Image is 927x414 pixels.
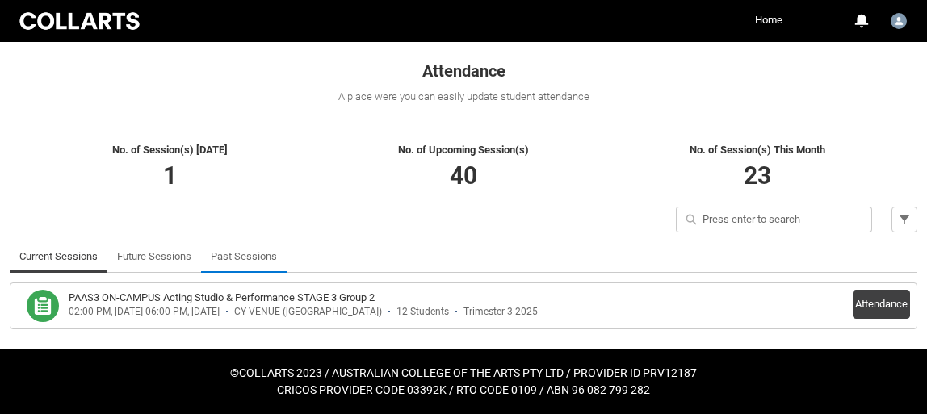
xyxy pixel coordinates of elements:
span: No. of Upcoming Session(s) [398,144,529,156]
a: Future Sessions [117,240,191,273]
a: Past Sessions [211,240,277,273]
span: 23 [744,161,771,190]
span: Attendance [422,61,505,81]
span: No. of Session(s) This Month [690,144,825,156]
div: A place were you can easily update student attendance [10,89,917,105]
input: Press enter to search [676,207,872,232]
li: Current Sessions [10,240,107,273]
div: CY VENUE ([GEOGRAPHIC_DATA]) [234,306,382,318]
div: Trimester 3 2025 [463,306,538,318]
span: No. of Session(s) [DATE] [112,144,228,156]
a: Current Sessions [19,240,98,273]
button: Filter [891,207,917,232]
img: Eva.Morey [891,13,907,29]
li: Future Sessions [107,240,201,273]
h3: PAAS3 ON-CAMPUS Acting Studio & Performance STAGE 3 Group 2 [69,290,375,306]
a: Home [751,8,786,32]
span: 40 [450,161,477,190]
div: 02:00 PM, [DATE] 06:00 PM, [DATE] [69,306,220,318]
div: 12 Students [396,306,449,318]
li: Past Sessions [201,240,287,273]
span: 1 [163,161,177,190]
button: Attendance [853,290,910,319]
button: User Profile Eva.Morey [887,6,911,32]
